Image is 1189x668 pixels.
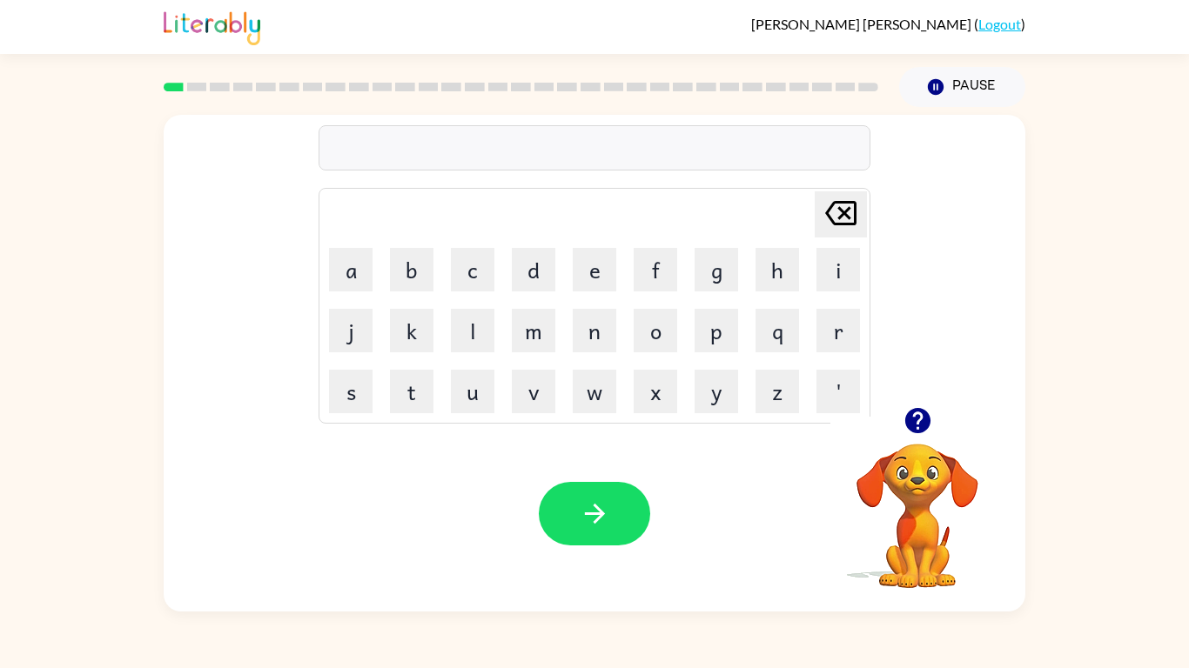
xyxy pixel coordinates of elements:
[512,370,555,413] button: v
[816,248,860,291] button: i
[390,370,433,413] button: t
[756,309,799,352] button: q
[329,248,373,291] button: a
[634,309,677,352] button: o
[899,67,1025,107] button: Pause
[329,370,373,413] button: s
[634,370,677,413] button: x
[573,370,616,413] button: w
[329,309,373,352] button: j
[164,7,260,45] img: Literably
[816,309,860,352] button: r
[756,370,799,413] button: z
[756,248,799,291] button: h
[451,248,494,291] button: c
[451,309,494,352] button: l
[390,309,433,352] button: k
[512,248,555,291] button: d
[695,248,738,291] button: g
[512,309,555,352] button: m
[751,16,1025,32] div: ( )
[751,16,974,32] span: [PERSON_NAME] [PERSON_NAME]
[390,248,433,291] button: b
[830,417,1004,591] video: Your browser must support playing .mp4 files to use Literably. Please try using another browser.
[573,248,616,291] button: e
[695,309,738,352] button: p
[978,16,1021,32] a: Logout
[695,370,738,413] button: y
[634,248,677,291] button: f
[451,370,494,413] button: u
[573,309,616,352] button: n
[816,370,860,413] button: '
